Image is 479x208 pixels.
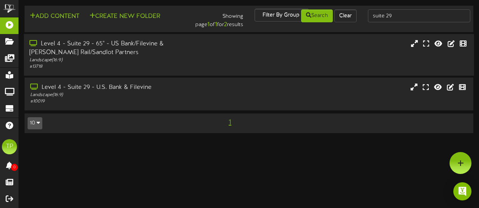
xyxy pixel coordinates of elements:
[227,118,233,127] span: 1
[207,21,210,28] strong: 1
[453,182,471,200] div: Open Intercom Messenger
[368,9,470,22] input: -- Search Playlists by Name --
[28,117,42,129] button: 10
[173,9,249,29] div: Showing page of for results
[11,164,18,171] span: 0
[30,83,206,92] div: Level 4 - Suite 29 - U.S. Bank & Filevine
[334,9,357,22] button: Clear
[87,12,162,21] button: Create New Folder
[255,9,309,22] button: Filter By Group
[215,21,217,28] strong: 1
[29,40,206,57] div: Level 4 - Suite 29 - 65" - US Bank/Filevine & [PERSON_NAME] Rail/Sandlot Partners
[29,57,206,64] div: Landscape ( 16:9 )
[301,9,333,22] button: Search
[2,139,17,154] div: TP
[30,98,206,105] div: # 10019
[224,21,227,28] strong: 2
[30,92,206,98] div: Landscape ( 16:9 )
[29,64,206,70] div: # 13718
[28,12,82,21] button: Add Content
